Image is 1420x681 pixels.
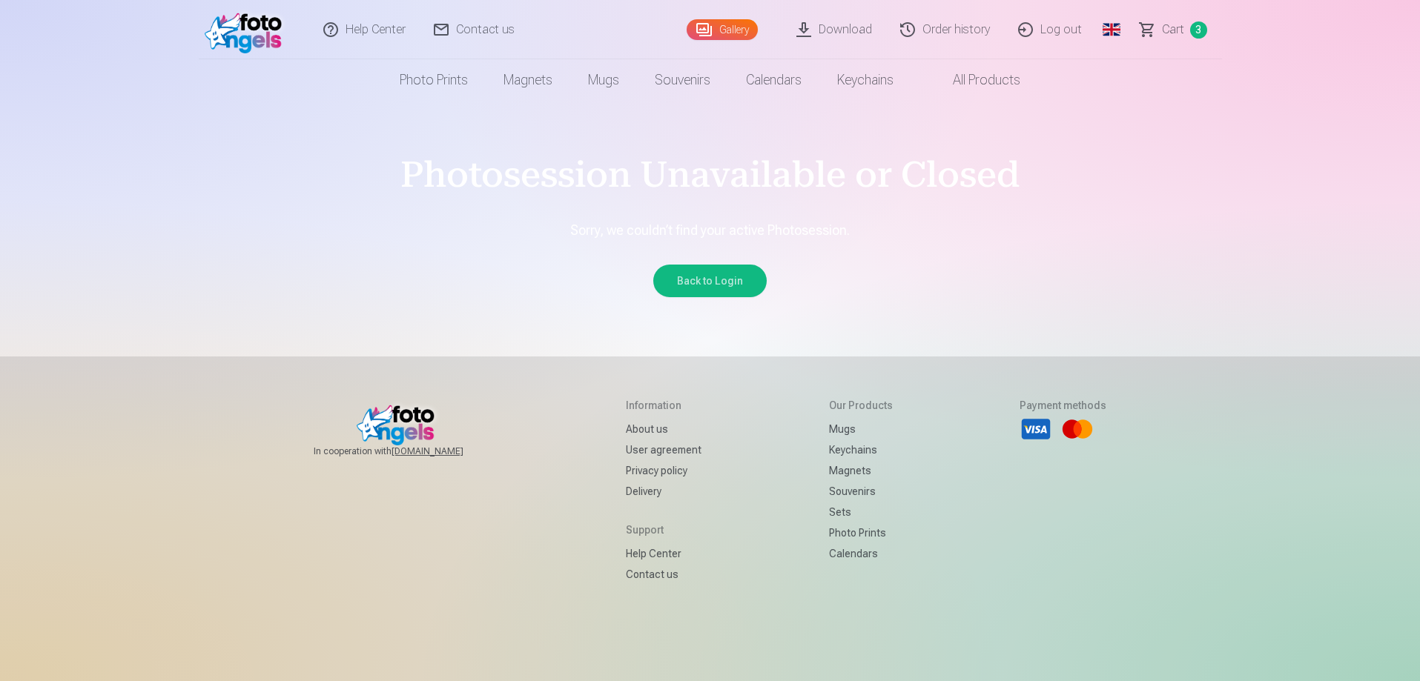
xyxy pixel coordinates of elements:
a: Calendars [728,59,819,101]
a: Contact us [626,564,701,585]
a: Photo prints [382,59,486,101]
a: Privacy policy [626,460,701,481]
h5: Our products [829,398,893,413]
a: Souvenirs [829,481,893,502]
a: Magnets [829,460,893,481]
li: Visa [1020,413,1052,445]
button: Back to Login [653,265,767,297]
span: In cooperation with [314,445,499,457]
a: All products [911,59,1038,101]
a: Photo prints [829,522,893,543]
a: Delivery [626,481,701,502]
h4: Photosession Unavailable or Closed [400,160,1020,196]
span: 3 [1190,21,1207,39]
a: Keychains [829,439,893,460]
a: Mugs [570,59,637,101]
a: Gallery [687,19,758,40]
span: Сart [1162,21,1184,39]
li: Mastercard [1061,413,1094,445]
a: Calendars [829,543,893,564]
img: /fa5 [205,6,290,53]
a: Sets [829,502,893,522]
h5: Information [626,398,701,413]
a: About us [626,419,701,439]
a: Magnets [486,59,570,101]
a: Mugs [829,419,893,439]
p: Sorry, we couldn’t find your active Photosession. [570,219,850,241]
a: Souvenirs [637,59,728,101]
a: User agreement [626,439,701,460]
h5: Payment methods [1020,398,1106,413]
a: [DOMAIN_NAME] [392,445,499,457]
h5: Support [626,522,701,537]
a: Keychains [819,59,911,101]
a: Help Center [626,543,701,564]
